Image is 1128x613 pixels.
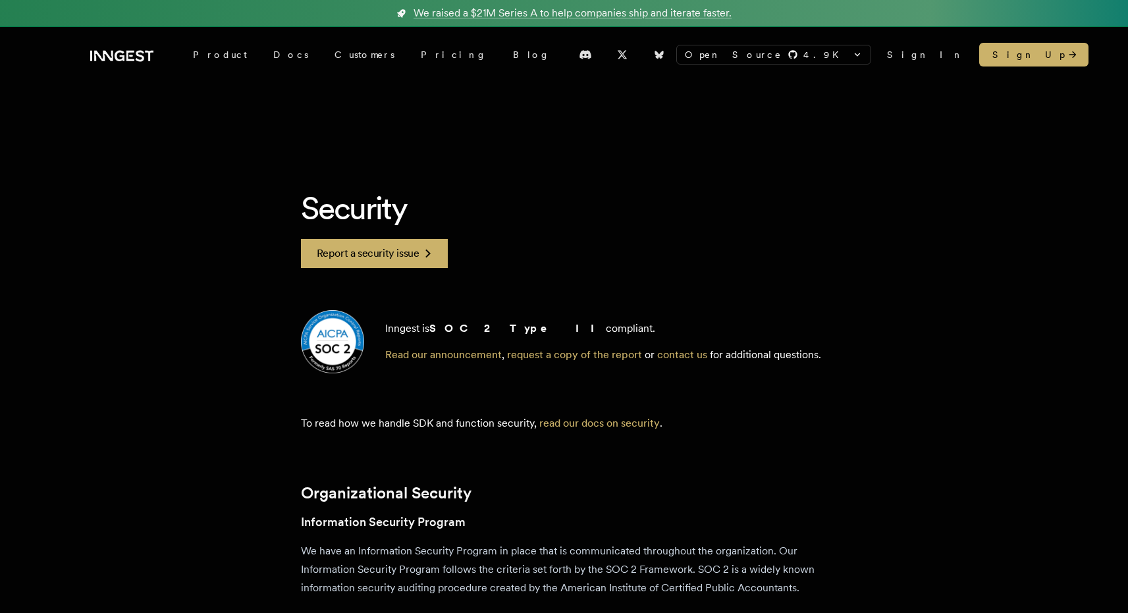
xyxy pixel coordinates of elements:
[429,322,606,334] strong: SOC 2 Type II
[180,43,260,67] div: Product
[301,239,448,268] a: Report a security issue
[385,348,502,361] a: Read our announcement
[385,321,821,336] p: Inngest is compliant.
[685,48,782,61] span: Open Source
[608,44,637,65] a: X
[408,43,500,67] a: Pricing
[507,348,642,361] a: request a copy of the report
[657,348,707,361] a: contact us
[385,347,821,363] p: , or for additional questions.
[301,310,364,373] img: SOC 2
[803,48,847,61] span: 4.9 K
[414,5,732,21] span: We raised a $21M Series A to help companies ship and iterate faster.
[301,513,828,531] h3: Information Security Program
[301,188,828,228] h1: Security
[539,417,660,429] a: read our docs on security
[500,43,563,67] a: Blog
[321,43,408,67] a: Customers
[301,415,828,431] p: To read how we handle SDK and function security, .
[301,484,828,502] h2: Organizational Security
[979,43,1088,67] a: Sign Up
[571,44,600,65] a: Discord
[887,48,963,61] a: Sign In
[301,542,828,597] p: We have an Information Security Program in place that is communicated throughout the organization...
[260,43,321,67] a: Docs
[645,44,674,65] a: Bluesky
